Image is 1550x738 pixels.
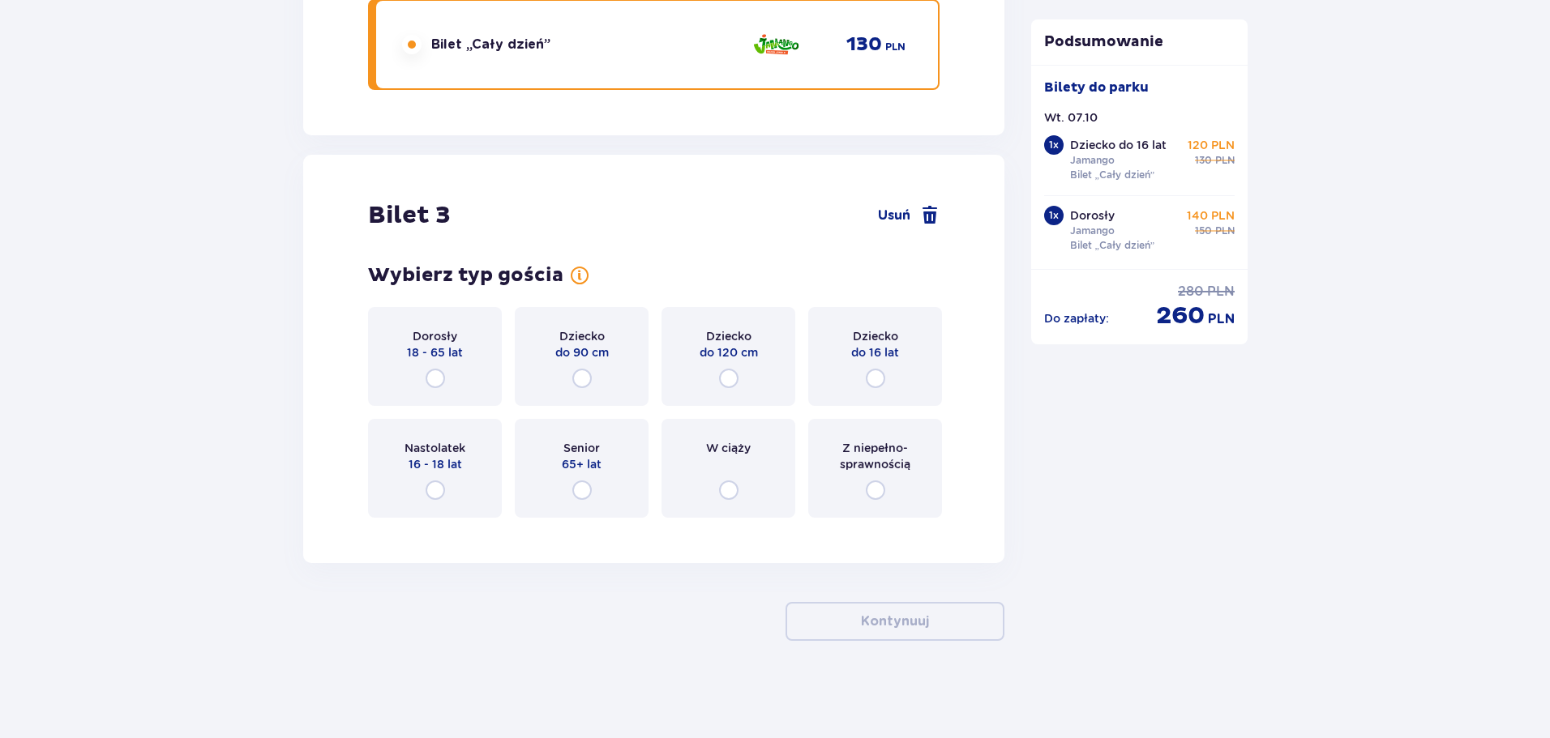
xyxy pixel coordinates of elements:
[1195,153,1212,168] span: 130
[1070,238,1155,253] p: Bilet „Cały dzień”
[563,440,600,456] span: Senior
[1070,153,1115,168] p: Jamango
[559,328,605,344] span: Dziecko
[1044,79,1149,96] p: Bilety do parku
[1188,137,1235,153] p: 120 PLN
[431,36,550,53] span: Bilet „Cały dzień”
[851,344,899,360] span: do 16 lat
[706,328,751,344] span: Dziecko
[878,207,910,224] span: Usuń
[1031,32,1248,52] p: Podsumowanie
[853,328,898,344] span: Dziecko
[1044,135,1064,155] div: 1 x
[1156,301,1205,331] span: 260
[1044,206,1064,225] div: 1 x
[1070,207,1115,224] p: Dorosły
[1044,109,1098,126] p: Wt. 07.10
[878,206,940,225] a: Usuń
[786,602,1004,641] button: Kontynuuj
[1070,224,1115,238] p: Jamango
[823,440,927,472] span: Z niepełno­sprawnością
[1070,137,1167,153] p: Dziecko do 16 lat
[700,344,758,360] span: do 120 cm
[846,32,882,57] span: 130
[405,440,465,456] span: Nastolatek
[1178,283,1204,301] span: 280
[1207,283,1235,301] span: PLN
[413,328,457,344] span: Dorosły
[407,344,463,360] span: 18 - 65 lat
[409,456,462,472] span: 16 - 18 lat
[562,456,602,472] span: 65+ lat
[706,440,751,456] span: W ciąży
[1208,310,1235,328] span: PLN
[885,40,906,54] span: PLN
[861,612,929,630] p: Kontynuuj
[752,28,800,62] img: Jamango
[555,344,609,360] span: do 90 cm
[368,200,451,231] h2: Bilet 3
[1215,224,1235,238] span: PLN
[1044,310,1109,326] p: Do zapłaty :
[1195,224,1212,238] span: 150
[1215,153,1235,168] span: PLN
[1070,168,1155,182] p: Bilet „Cały dzień”
[368,263,563,288] h3: Wybierz typ gościa
[1187,207,1235,224] p: 140 PLN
